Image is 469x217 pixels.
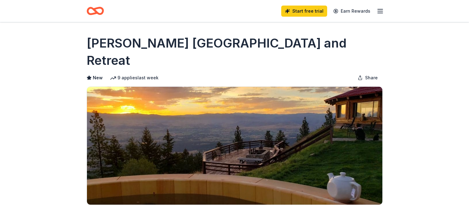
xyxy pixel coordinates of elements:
[93,74,103,81] span: New
[87,4,104,18] a: Home
[87,35,383,69] h1: [PERSON_NAME] [GEOGRAPHIC_DATA] and Retreat
[281,6,327,17] a: Start free trial
[353,72,383,84] button: Share
[87,87,382,205] img: Image for Downing Mountain Lodge and Retreat
[110,74,158,81] div: 9 applies last week
[365,74,378,81] span: Share
[330,6,374,17] a: Earn Rewards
